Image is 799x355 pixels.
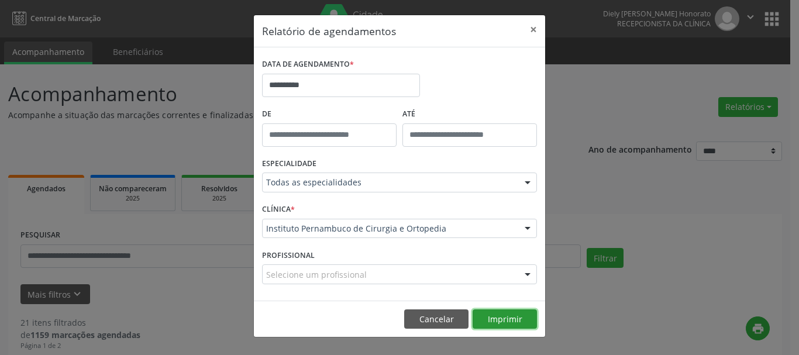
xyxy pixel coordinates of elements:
[262,201,295,219] label: CLÍNICA
[266,268,367,281] span: Selecione um profissional
[266,223,513,235] span: Instituto Pernambuco de Cirurgia e Ortopedia
[266,177,513,188] span: Todas as especialidades
[402,105,537,123] label: ATÉ
[262,105,397,123] label: De
[262,155,316,173] label: ESPECIALIDADE
[404,309,469,329] button: Cancelar
[262,23,396,39] h5: Relatório de agendamentos
[262,56,354,74] label: DATA DE AGENDAMENTO
[522,15,545,44] button: Close
[262,246,315,264] label: PROFISSIONAL
[473,309,537,329] button: Imprimir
